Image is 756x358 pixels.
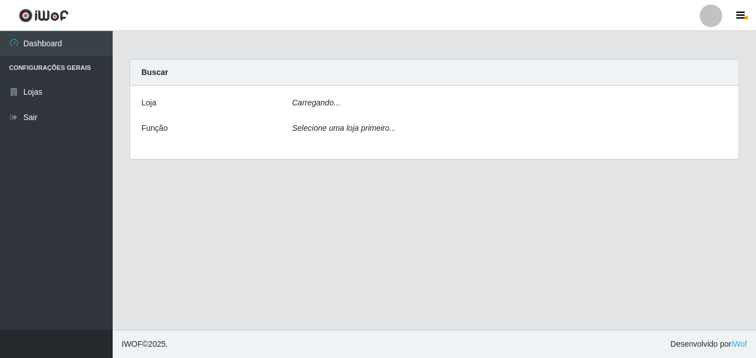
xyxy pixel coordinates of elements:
[141,122,168,134] label: Função
[670,338,747,350] span: Desenvolvido por
[122,338,168,350] span: © 2025 .
[141,97,156,109] label: Loja
[141,68,168,77] strong: Buscar
[19,8,69,23] img: CoreUI Logo
[292,98,341,107] i: Carregando...
[731,339,747,348] a: iWof
[122,339,143,348] span: IWOF
[292,123,396,132] i: Selecione uma loja primeiro...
